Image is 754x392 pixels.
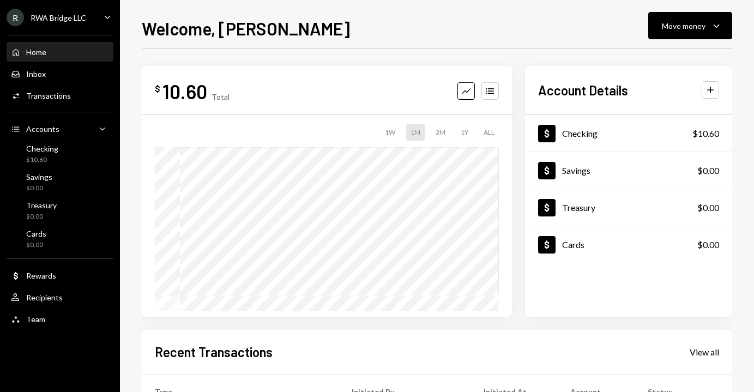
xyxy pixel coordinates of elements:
[26,315,45,324] div: Team
[26,144,58,153] div: Checking
[26,47,46,57] div: Home
[562,128,598,138] div: Checking
[7,287,113,307] a: Recipients
[7,141,113,167] a: Checking$10.60
[26,155,58,165] div: $10.60
[7,64,113,83] a: Inbox
[525,226,732,263] a: Cards$0.00
[697,164,719,177] div: $0.00
[26,69,46,79] div: Inbox
[525,115,732,152] a: Checking$10.60
[648,12,732,39] button: Move money
[431,124,450,141] div: 3M
[26,201,57,210] div: Treasury
[212,92,230,101] div: Total
[26,212,57,221] div: $0.00
[562,165,590,176] div: Savings
[697,201,719,214] div: $0.00
[538,81,628,99] h2: Account Details
[479,124,499,141] div: ALL
[26,124,59,134] div: Accounts
[406,124,425,141] div: 1M
[7,169,113,195] a: Savings$0.00
[31,13,86,22] div: RWA Bridge LLC
[662,20,705,32] div: Move money
[26,271,56,280] div: Rewards
[456,124,473,141] div: 1Y
[7,197,113,224] a: Treasury$0.00
[7,266,113,285] a: Rewards
[562,239,584,250] div: Cards
[562,202,595,213] div: Treasury
[26,91,71,100] div: Transactions
[7,119,113,138] a: Accounts
[155,83,160,94] div: $
[697,238,719,251] div: $0.00
[26,184,52,193] div: $0.00
[26,229,46,238] div: Cards
[7,9,24,26] div: R
[7,309,113,329] a: Team
[26,293,63,302] div: Recipients
[7,226,113,252] a: Cards$0.00
[381,124,400,141] div: 1W
[690,346,719,358] a: View all
[690,347,719,358] div: View all
[162,79,207,104] div: 10.60
[26,172,52,182] div: Savings
[155,343,273,361] h2: Recent Transactions
[525,189,732,226] a: Treasury$0.00
[7,86,113,105] a: Transactions
[692,127,719,140] div: $10.60
[7,42,113,62] a: Home
[26,240,46,250] div: $0.00
[142,17,350,39] h1: Welcome, [PERSON_NAME]
[525,152,732,189] a: Savings$0.00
